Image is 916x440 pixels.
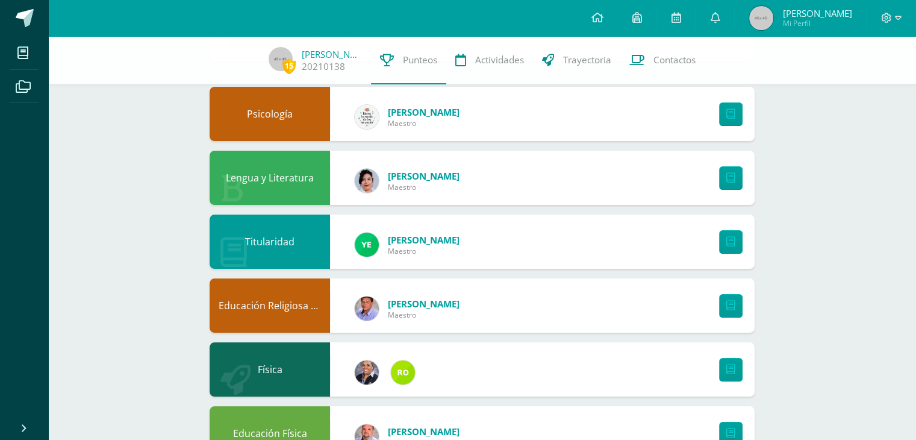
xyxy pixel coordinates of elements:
img: 9e49cc04fe5cda7a3ba5b17913702b06.png [355,360,379,385]
img: ff52b7a7aeb8409a6dc0d715e3e85e0f.png [355,169,379,193]
span: [PERSON_NAME] [388,170,460,182]
a: Contactos [620,36,705,84]
img: 53ebae3843709d0b88523289b497d643.png [391,360,415,385]
div: Lengua y Literatura [210,151,330,205]
span: Maestro [388,118,460,128]
span: [PERSON_NAME] [388,106,460,118]
span: Punteos [403,54,437,66]
span: 15 [282,58,296,74]
div: Educación Religiosa Escolar [210,278,330,333]
span: Maestro [388,246,460,256]
span: Maestro [388,310,460,320]
div: Física [210,342,330,397]
span: [PERSON_NAME] [388,298,460,310]
span: Contactos [653,54,696,66]
a: [PERSON_NAME] [302,48,362,60]
span: [PERSON_NAME] [388,426,460,438]
img: fd93c6619258ae32e8e829e8701697bb.png [355,233,379,257]
span: Actividades [475,54,524,66]
span: Trayectoria [563,54,611,66]
div: Titularidad [210,215,330,269]
img: 3f99dc8a7d7976e2e7dde9168a8ff500.png [355,297,379,321]
a: Punteos [371,36,446,84]
span: Mi Perfil [782,18,852,28]
a: Trayectoria [533,36,620,84]
img: 6d997b708352de6bfc4edc446c29d722.png [355,105,379,129]
span: [PERSON_NAME] [388,234,460,246]
span: [PERSON_NAME] [782,7,852,19]
a: 20210138 [302,60,345,73]
div: Psicología [210,87,330,141]
span: Maestro [388,182,460,192]
img: 45x45 [269,47,293,71]
a: Actividades [446,36,533,84]
img: 45x45 [749,6,773,30]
